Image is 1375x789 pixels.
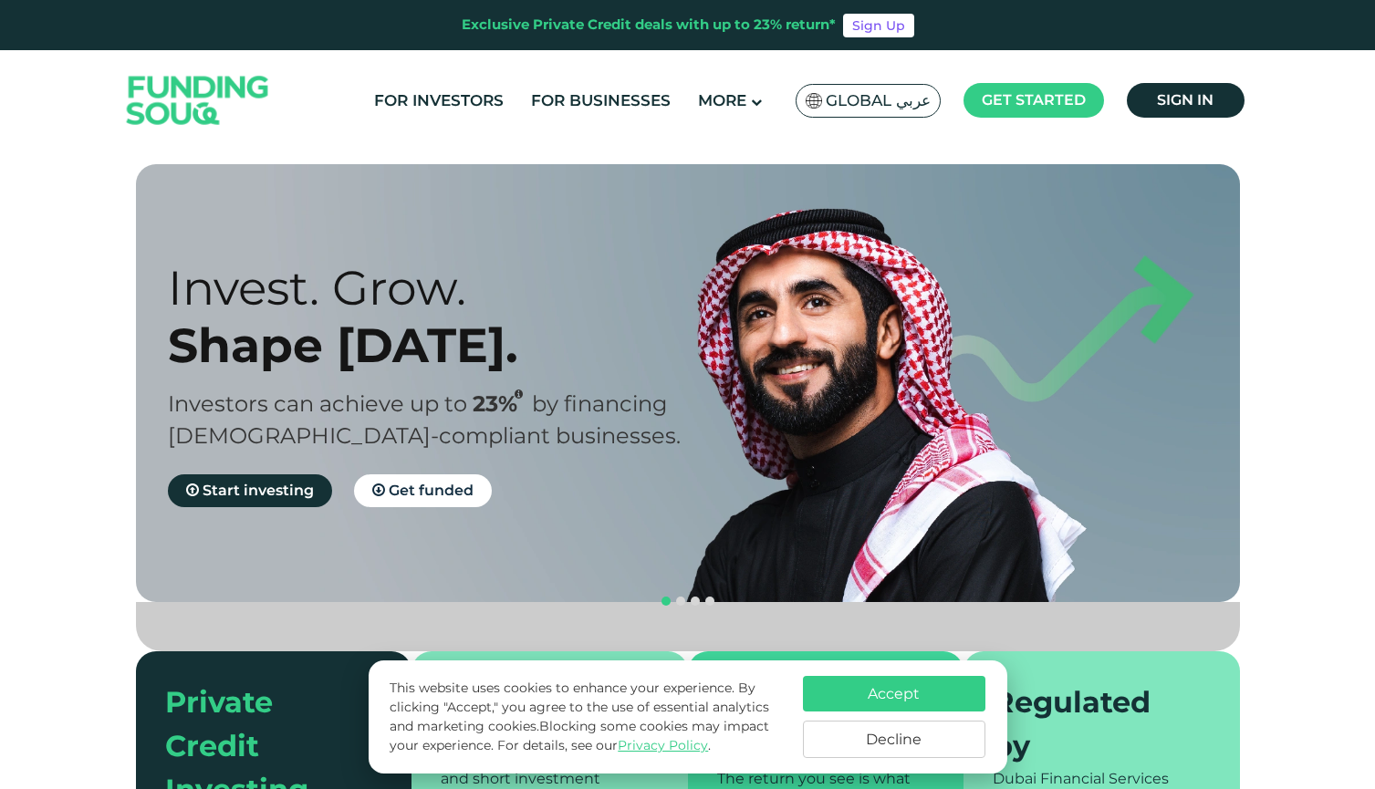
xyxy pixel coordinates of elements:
div: Invest. Grow. [168,259,720,317]
div: Regulated by [993,680,1189,768]
span: Investors can achieve up to [168,390,467,417]
button: navigation [688,594,703,608]
button: navigation [659,594,673,608]
span: 23% [473,390,532,417]
span: Get funded [389,482,474,499]
a: For Businesses [526,86,675,116]
button: navigation [703,594,717,608]
a: Privacy Policy [618,737,708,753]
button: Accept [803,676,985,711]
a: For Investors [370,86,508,116]
a: Get funded [354,474,492,507]
button: Decline [803,721,985,758]
span: For details, see our . [497,737,711,753]
span: More [698,91,746,109]
a: Sign in [1127,83,1245,118]
span: Sign in [1157,91,1214,109]
div: Exclusive Private Credit deals with up to 23% return* [462,15,836,36]
img: Logo [109,55,287,147]
div: Shape [DATE]. [168,317,720,374]
button: navigation [673,594,688,608]
span: Global عربي [826,90,931,111]
span: Start investing [203,482,314,499]
p: This website uses cookies to enhance your experience. By clicking "Accept," you agree to the use ... [390,679,784,755]
span: Blocking some cookies may impact your experience. [390,718,769,753]
i: 23% IRR (expected) ~ 15% Net yield (expected) [515,389,523,400]
a: Start investing [168,474,332,507]
span: Get started [982,91,1086,109]
img: SA Flag [806,93,822,109]
a: Sign Up [843,14,914,37]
